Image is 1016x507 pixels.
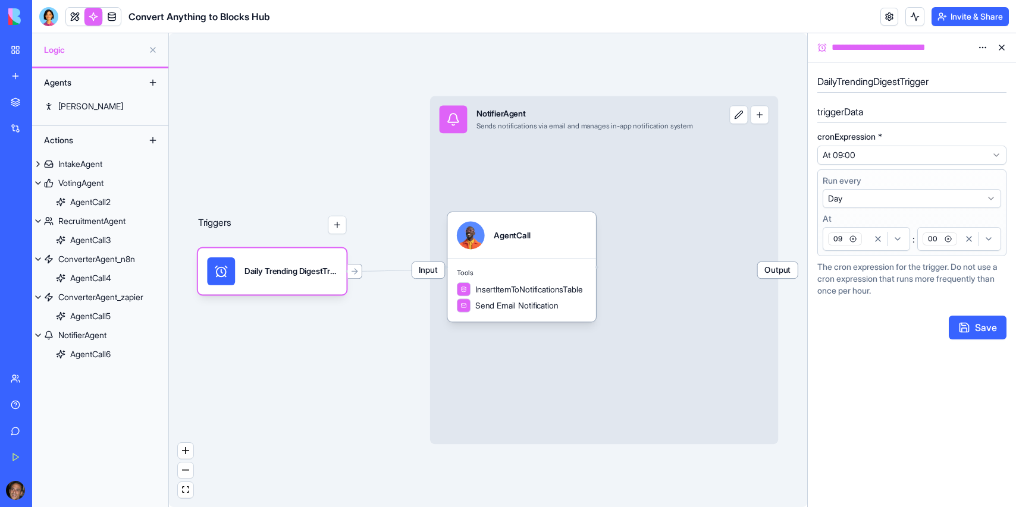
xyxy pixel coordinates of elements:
label: At [823,213,1001,225]
g: Edge from 68c30fef14e86d695ceb364f to 68c30fdeb41c5c6e47a24e1d [349,270,428,272]
button: Select frequency [823,189,1001,208]
button: fit view [178,482,193,498]
div: AgentCall5 [70,310,111,322]
a: AgentCall6 [32,345,168,364]
div: Triggers [198,178,347,294]
div: NotifierAgent [58,329,106,341]
span: : [912,232,915,246]
p: Triggers [198,216,231,234]
div: AgentCallToolsInsertItemToNotificationsTableSend Email Notification [447,212,596,322]
h5: triggerData [817,105,1006,119]
div: AgentCall3 [70,234,111,246]
a: IntakeAgent [32,155,168,174]
a: RecruitmentAgent [32,212,168,231]
button: 09 [823,227,910,251]
a: AgentCall3 [32,231,168,250]
span: Input [412,262,445,278]
a: VotingAgent [32,174,168,193]
div: AgentCall4 [70,272,111,284]
h5: DailyTrendingDigestTrigger [817,74,1006,89]
span: Send Email Notification [475,300,558,311]
span: Output [758,262,798,278]
div: Daily Trending DigestTrigger [244,266,337,278]
a: AgentCall5 [32,307,168,326]
div: AgentCall2 [70,196,111,208]
div: The cron expression for the trigger. Do not use a cron expression that runs more frequently than ... [817,261,1006,297]
div: [PERSON_NAME] [58,100,123,112]
img: ACg8ocKwlY-G7EnJG7p3bnYwdp_RyFFHyn9MlwQjYsG_56ZlydI1TXjL_Q=s96-c [6,481,25,500]
button: 00 [917,227,1001,251]
span: Tools [457,269,587,278]
div: InputNotifierAgentSends notifications via email and manages in-app notification systemOutput [430,96,778,444]
span: Convert Anything to Blocks Hub [128,10,270,24]
div: NotifierAgent [476,108,693,119]
a: AgentCall4 [32,269,168,288]
a: AgentCall2 [32,193,168,212]
div: Sends notifications via email and manages in-app notification system [476,122,693,131]
span: cronExpression [817,133,876,141]
a: NotifierAgent [32,326,168,345]
button: zoom in [178,443,193,459]
div: AgentCall [494,229,530,241]
div: ConverterAgent_n8n [58,253,135,265]
a: ConverterAgent_zapier [32,288,168,307]
span: InsertItemToNotificationsTable [475,284,582,295]
div: RecruitmentAgent [58,215,126,227]
div: ConverterAgent_zapier [58,291,143,303]
div: AgentCall6 [70,348,111,360]
div: VotingAgent [58,177,104,189]
button: zoom out [178,462,193,478]
span: 00 [923,232,957,245]
div: Agents [38,73,133,92]
button: Save [949,316,1006,339]
a: ConverterAgent_n8n [32,250,168,269]
span: 09 [828,232,862,245]
div: IntakeAgent [58,158,102,170]
button: Invite & Share [932,7,1009,26]
label: Run every [823,175,1001,187]
a: [PERSON_NAME] [32,97,168,116]
div: Actions [38,131,133,150]
span: Logic [44,44,143,56]
button: Select preset schedule [817,146,1006,165]
img: logo [8,8,82,25]
div: Daily Trending DigestTrigger [198,248,347,294]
